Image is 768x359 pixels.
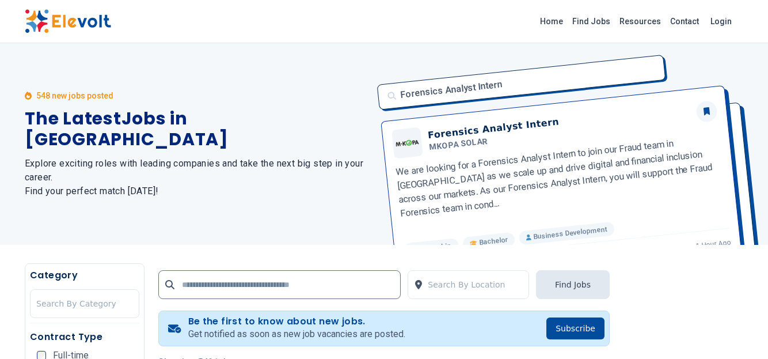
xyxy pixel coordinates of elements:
a: Contact [666,12,704,31]
a: Home [535,12,568,31]
button: Subscribe [546,318,604,339]
p: Get notified as soon as new job vacancies are posted. [188,327,405,341]
h5: Contract Type [30,330,139,344]
h1: The Latest Jobs in [GEOGRAPHIC_DATA] [25,108,370,150]
a: Login [704,10,739,33]
img: Elevolt [25,9,111,33]
a: Find Jobs [568,12,615,31]
button: Find Jobs [536,270,610,299]
p: 548 new jobs posted [36,90,113,101]
a: Resources [615,12,666,31]
h2: Explore exciting roles with leading companies and take the next big step in your career. Find you... [25,157,370,198]
h5: Category [30,269,139,282]
h4: Be the first to know about new jobs. [188,316,405,327]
